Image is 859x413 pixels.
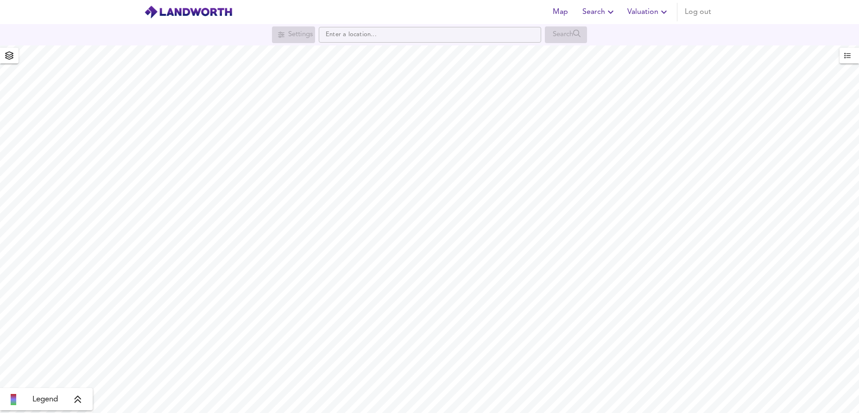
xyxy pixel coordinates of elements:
[624,3,673,21] button: Valuation
[32,394,58,405] span: Legend
[319,27,541,43] input: Enter a location...
[272,26,315,43] div: Search for a location first or explore the map
[144,5,233,19] img: logo
[545,26,587,43] div: Search for a location first or explore the map
[545,3,575,21] button: Map
[685,6,711,19] span: Log out
[549,6,571,19] span: Map
[681,3,715,21] button: Log out
[579,3,620,21] button: Search
[582,6,616,19] span: Search
[627,6,670,19] span: Valuation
